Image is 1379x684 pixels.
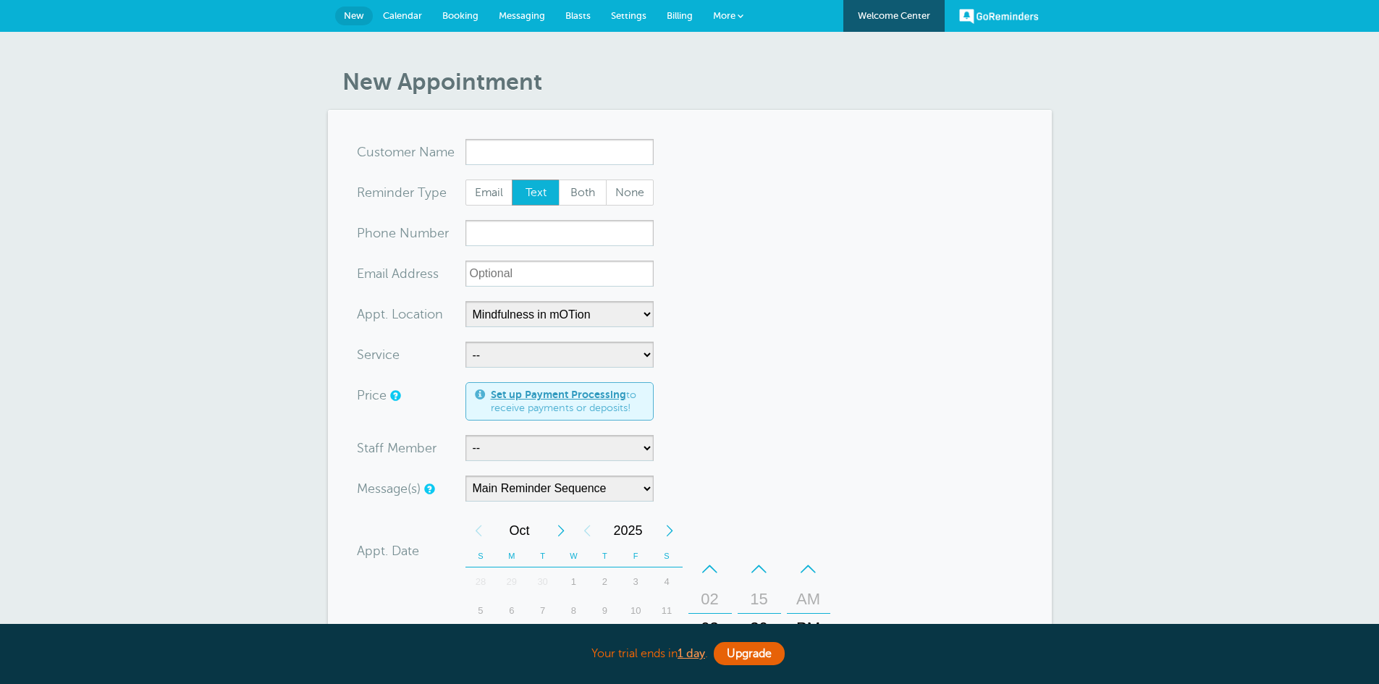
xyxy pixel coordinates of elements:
[589,596,620,625] div: 9
[611,10,646,21] span: Settings
[357,139,465,165] div: ame
[574,516,600,545] div: Previous Year
[651,545,683,567] th: S
[527,596,558,625] div: 7
[496,545,527,567] th: M
[424,484,433,494] a: Simple templates and custom messages will use the reminder schedule set under Settings > Reminder...
[357,220,465,246] div: mber
[558,567,589,596] div: 1
[558,567,589,596] div: Wednesday, October 1
[693,614,728,643] div: 03
[357,442,437,455] label: Staff Member
[496,567,527,596] div: 29
[357,348,400,361] label: Service
[742,585,777,614] div: 15
[442,10,478,21] span: Booking
[357,308,443,321] label: Appt. Location
[527,567,558,596] div: Tuesday, September 30
[465,596,497,625] div: Sunday, October 5
[620,545,651,567] th: F
[559,180,607,206] label: Both
[466,180,513,205] span: Email
[465,545,497,567] th: S
[357,261,465,287] div: ress
[513,180,559,205] span: Text
[620,596,651,625] div: 10
[390,391,399,400] a: An optional price for the appointment. If you set a price, you can include a payment link in your...
[657,516,683,545] div: Next Year
[491,389,644,414] span: to receive payments or deposits!
[465,567,497,596] div: 28
[496,596,527,625] div: 6
[606,180,654,206] label: None
[693,585,728,614] div: 02
[335,7,373,25] a: New
[600,516,657,545] span: 2025
[560,180,606,205] span: Both
[381,227,418,240] span: ne Nu
[491,389,626,400] a: Set up Payment Processing
[651,596,683,625] div: 11
[357,267,382,280] span: Ema
[678,647,705,660] a: 1 day
[383,10,422,21] span: Calendar
[344,10,364,21] span: New
[742,614,777,643] div: 30
[496,596,527,625] div: Monday, October 6
[667,10,693,21] span: Billing
[357,544,419,557] label: Appt. Date
[589,545,620,567] th: T
[357,482,421,495] label: Message(s)
[589,596,620,625] div: Thursday, October 9
[713,10,735,21] span: More
[357,186,447,199] label: Reminder Type
[512,180,560,206] label: Text
[620,567,651,596] div: 3
[527,545,558,567] th: T
[328,638,1052,670] div: Your trial ends in .
[558,596,589,625] div: 8
[357,389,387,402] label: Price
[527,567,558,596] div: 30
[357,145,380,159] span: Cus
[620,567,651,596] div: Friday, October 3
[589,567,620,596] div: 2
[496,567,527,596] div: Monday, September 29
[558,545,589,567] th: W
[380,145,429,159] span: tomer N
[589,567,620,596] div: Thursday, October 2
[558,596,589,625] div: Wednesday, October 8
[651,567,683,596] div: Saturday, October 4
[357,227,381,240] span: Pho
[465,567,497,596] div: Sunday, September 28
[565,10,591,21] span: Blasts
[465,261,654,287] input: Optional
[465,516,492,545] div: Previous Month
[651,567,683,596] div: 4
[620,596,651,625] div: Friday, October 10
[791,614,826,643] div: PM
[791,585,826,614] div: AM
[492,516,548,545] span: October
[548,516,574,545] div: Next Month
[651,596,683,625] div: Saturday, October 11
[382,267,416,280] span: il Add
[342,68,1052,96] h1: New Appointment
[499,10,545,21] span: Messaging
[607,180,653,205] span: None
[714,642,785,665] a: Upgrade
[465,180,513,206] label: Email
[527,596,558,625] div: Tuesday, October 7
[465,596,497,625] div: 5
